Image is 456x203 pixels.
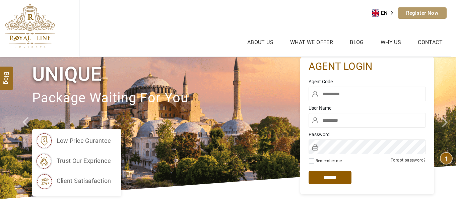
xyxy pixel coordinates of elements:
li: trust our exprience [36,153,111,169]
label: Remember me [316,159,342,163]
label: Password [309,131,426,138]
a: Why Us [379,37,403,47]
a: Register Now [398,7,447,19]
a: Forgot password? [391,158,426,163]
p: package waiting for you [32,87,300,109]
aside: Language selected: English [372,8,398,18]
a: Contact [416,37,444,47]
li: low price gurantee [36,132,111,149]
h2: agent login [309,60,426,73]
a: What we Offer [288,37,335,47]
li: client satisafaction [36,173,111,189]
label: User Name [309,105,426,111]
img: The Royal Line Holidays [5,3,55,48]
a: Check next prev [14,57,37,199]
div: Language [372,8,398,18]
h1: Unique [32,62,300,87]
a: EN [372,8,398,18]
span: Blog [2,72,11,77]
a: Blog [348,37,366,47]
a: About Us [246,37,275,47]
label: Agent Code [309,78,426,85]
a: Check next image [433,57,456,199]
